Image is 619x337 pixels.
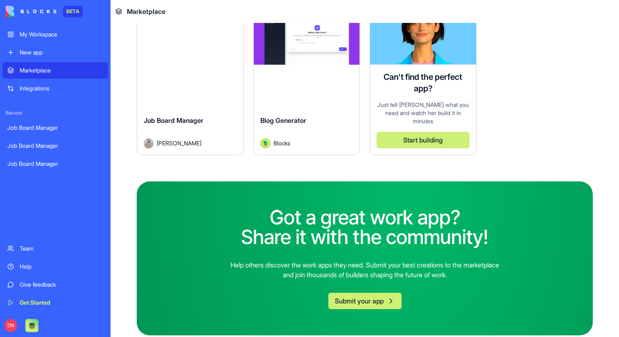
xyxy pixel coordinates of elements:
img: Avatar [144,138,154,148]
span: Job Board Manager [144,116,203,124]
img: Avatar [260,138,270,148]
a: Team [2,240,108,257]
span: DN [4,319,17,332]
a: Job Board Manager [2,138,108,154]
div: Job Board Manager [7,160,103,168]
h4: Can't find the perfect app? [377,71,470,94]
a: BETA [6,6,83,17]
div: Job Board Manager [144,115,237,138]
p: Help others discover the work apps they need. Submit your best creations to the marketplace and j... [227,260,502,280]
a: Get Started [2,294,108,311]
div: My Workspace [20,30,103,38]
div: Team [20,244,103,253]
div: Job Board Manager [7,124,103,132]
span: [PERSON_NAME] [157,139,201,147]
div: Help [20,262,103,271]
a: Integrations [2,80,108,97]
button: Start building [377,132,470,148]
div: Just tell [PERSON_NAME] what you need and watch her build it in minutes [377,101,470,125]
div: Blog Generator [260,115,353,138]
a: Job Board Manager [2,156,108,172]
a: New app [2,44,108,61]
div: Give feedback [20,280,103,289]
a: Help [2,258,108,275]
a: Job Board Manager [2,120,108,136]
div: Job Board Manager [7,142,103,150]
div: Marketplace [20,66,103,75]
a: My Workspace [2,26,108,43]
div: Integrations [20,84,103,93]
a: Marketplace [2,62,108,79]
h2: Got a great work app? Share it with the community! [241,208,488,247]
img: logo [6,6,56,17]
a: Give feedback [2,276,108,293]
div: BETA [63,6,83,17]
span: Blocks [273,139,290,147]
span: Recent [2,110,108,116]
button: Submit your app [328,293,402,309]
div: Get Started [20,299,103,307]
span: Marketplace [127,7,165,16]
div: New app [20,48,103,57]
span: Blog Generator [260,116,306,124]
